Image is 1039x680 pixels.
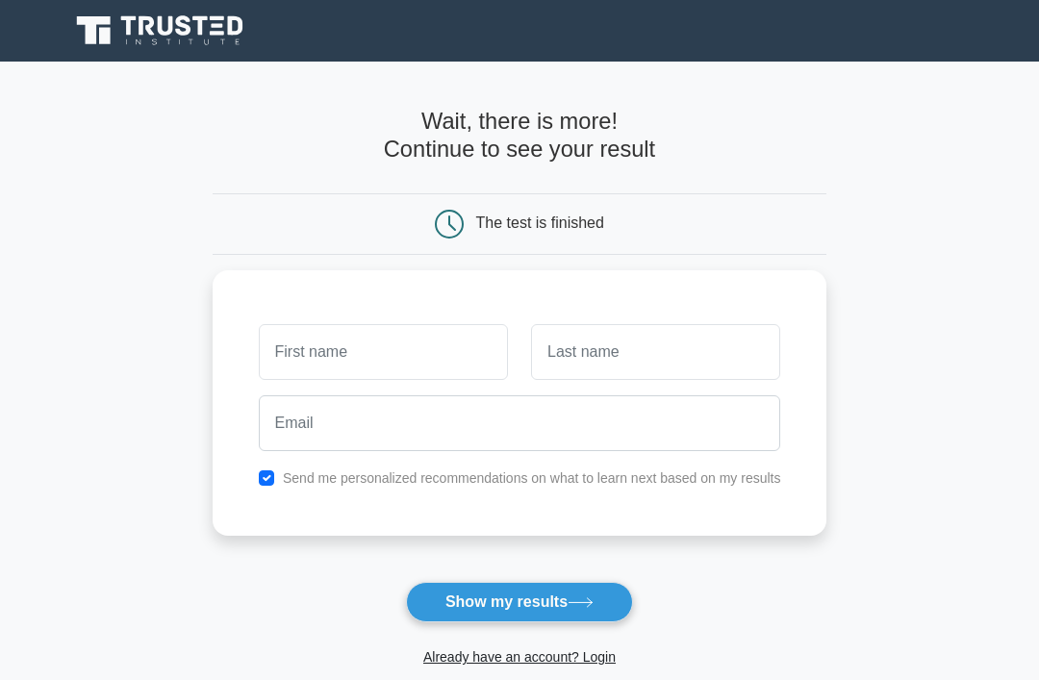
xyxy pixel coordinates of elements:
input: First name [259,324,508,380]
a: Already have an account? Login [423,649,616,665]
button: Show my results [406,582,633,622]
label: Send me personalized recommendations on what to learn next based on my results [283,470,781,486]
input: Last name [531,324,780,380]
input: Email [259,395,781,451]
h4: Wait, there is more! Continue to see your result [213,108,827,163]
div: The test is finished [476,214,604,231]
